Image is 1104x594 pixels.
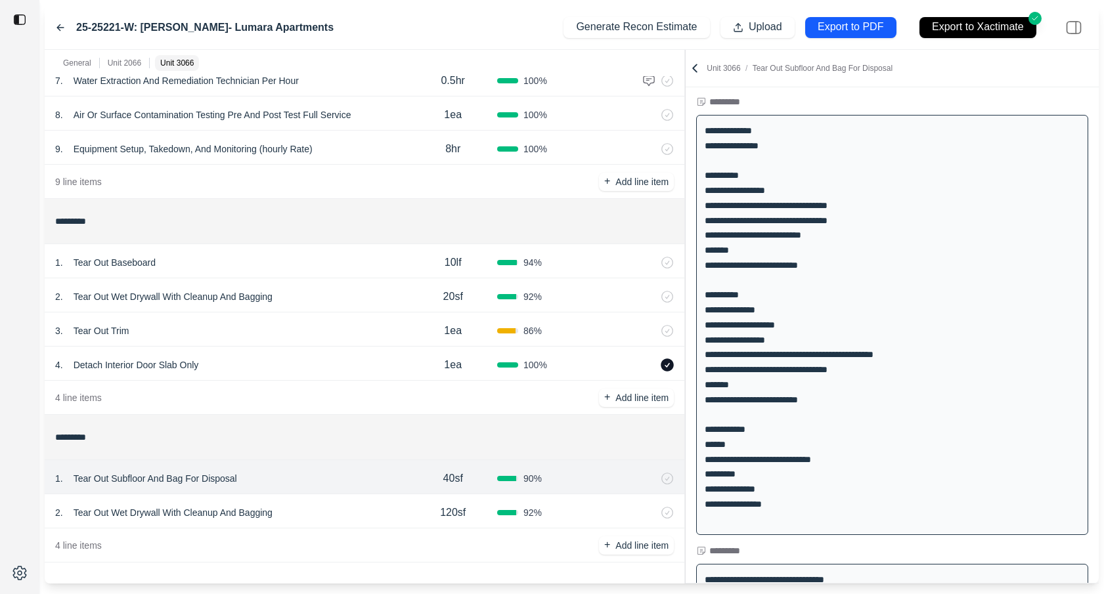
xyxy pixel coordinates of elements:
[441,73,464,89] p: 0.5hr
[55,539,102,552] p: 4 line items
[523,290,542,303] span: 92 %
[599,389,674,407] button: +Add line item
[523,74,547,87] span: 100 %
[523,142,547,156] span: 100 %
[444,357,462,373] p: 1ea
[68,253,161,272] p: Tear Out Baseboard
[563,17,709,38] button: Generate Recon Estimate
[440,505,466,520] p: 120sf
[707,63,893,74] p: Unit 3066
[932,20,1024,35] p: Export to Xactimate
[55,108,63,121] p: 8 .
[55,324,63,337] p: 3 .
[160,58,194,68] p: Unit 3066
[907,11,1049,44] button: Export to Xactimate
[753,64,893,73] span: Tear Out Subfloor And Bag For Disposal
[68,287,278,306] p: Tear Out Wet Drywall With Cleanup And Bagging
[68,140,318,158] p: Equipment Setup, Takedown, And Monitoring (hourly Rate)
[13,13,26,26] img: toggle sidebar
[604,538,610,553] p: +
[741,64,753,73] span: /
[55,290,63,303] p: 2 .
[444,323,462,339] p: 1ea
[63,58,91,68] p: General
[55,358,63,371] p: 4 .
[55,74,63,87] p: 7 .
[749,20,782,35] p: Upload
[55,256,63,269] p: 1 .
[599,536,674,555] button: +Add line item
[1059,13,1088,42] img: right-panel.svg
[523,506,542,519] span: 92 %
[523,472,542,485] span: 90 %
[818,20,883,35] p: Export to PDF
[720,17,795,38] button: Upload
[55,175,102,188] p: 9 line items
[445,141,460,157] p: 8hr
[919,17,1036,38] button: Export to Xactimate
[523,324,542,337] span: 86 %
[55,391,102,404] p: 4 line items
[599,173,674,191] button: +Add line item
[68,469,242,488] p: Tear Out Subfloor And Bag For Disposal
[444,107,462,123] p: 1ea
[55,472,63,485] p: 1 .
[445,255,462,270] p: 10lf
[443,289,463,305] p: 20sf
[108,58,141,68] p: Unit 2066
[615,391,669,404] p: Add line item
[76,20,334,35] label: 25-25221-W: [PERSON_NAME]- Lumara Apartments
[68,106,357,124] p: Air Or Surface Contamination Testing Pre And Post Test Full Service
[68,503,278,522] p: Tear Out Wet Drywall With Cleanup And Bagging
[55,142,63,156] p: 9 .
[443,471,463,486] p: 40sf
[523,256,542,269] span: 94 %
[68,322,135,340] p: Tear Out Trim
[68,72,304,90] p: Water Extraction And Remediation Technician Per Hour
[615,539,669,552] p: Add line item
[576,20,697,35] p: Generate Recon Estimate
[55,506,63,519] p: 2 .
[604,390,610,405] p: +
[615,175,669,188] p: Add line item
[523,358,547,371] span: 100 %
[523,108,547,121] span: 100 %
[642,74,655,87] img: comment
[68,356,204,374] p: Detach Interior Door Slab Only
[604,174,610,189] p: +
[805,17,896,38] button: Export to PDF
